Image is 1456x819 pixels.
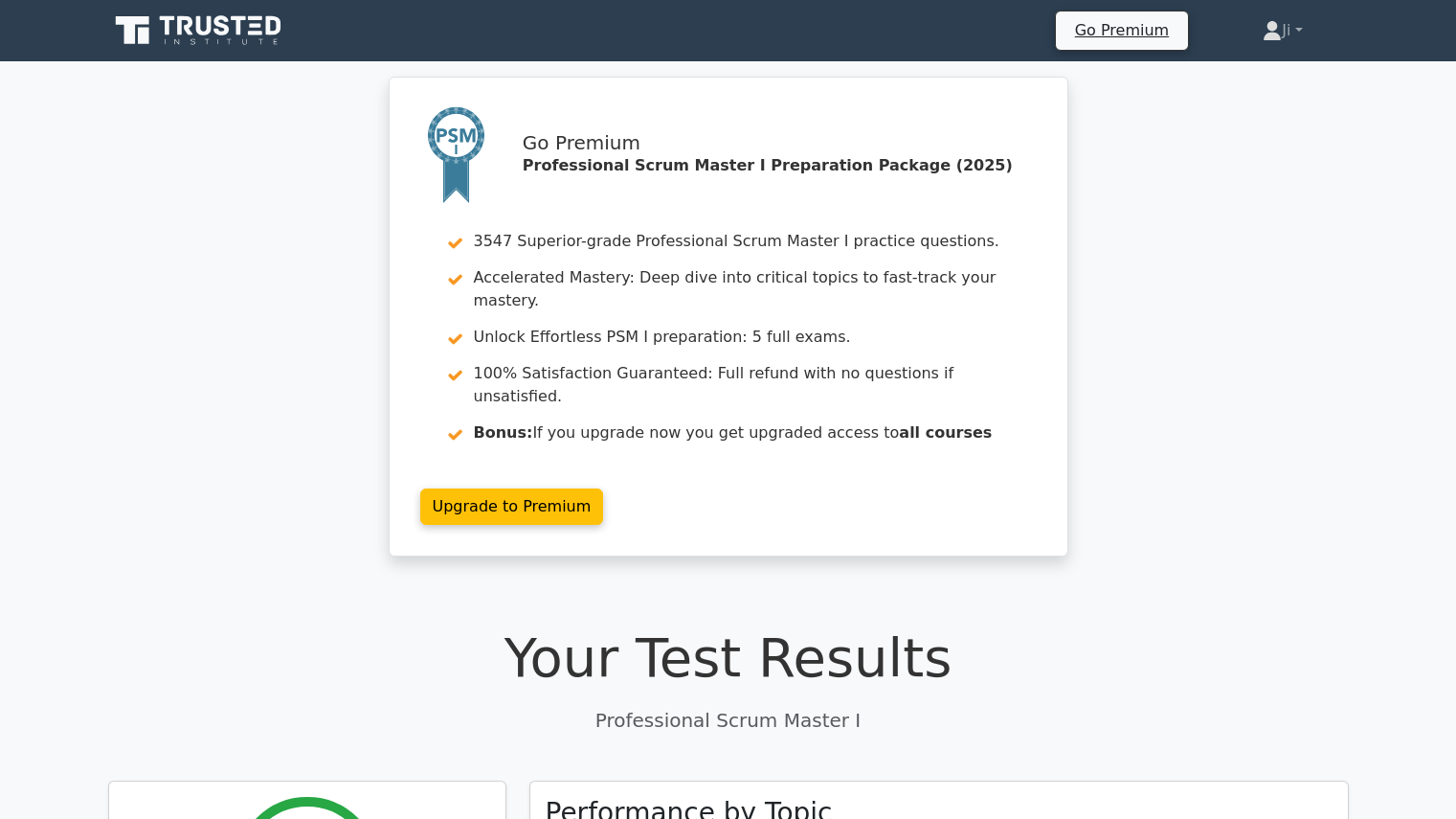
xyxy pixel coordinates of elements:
a: Upgrade to Premium [420,489,604,525]
h1: Your Test Results [108,626,1349,690]
a: Ji [1217,11,1348,50]
p: Professional Scrum Master I [108,706,1349,735]
a: Go Premium [1064,17,1180,43]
